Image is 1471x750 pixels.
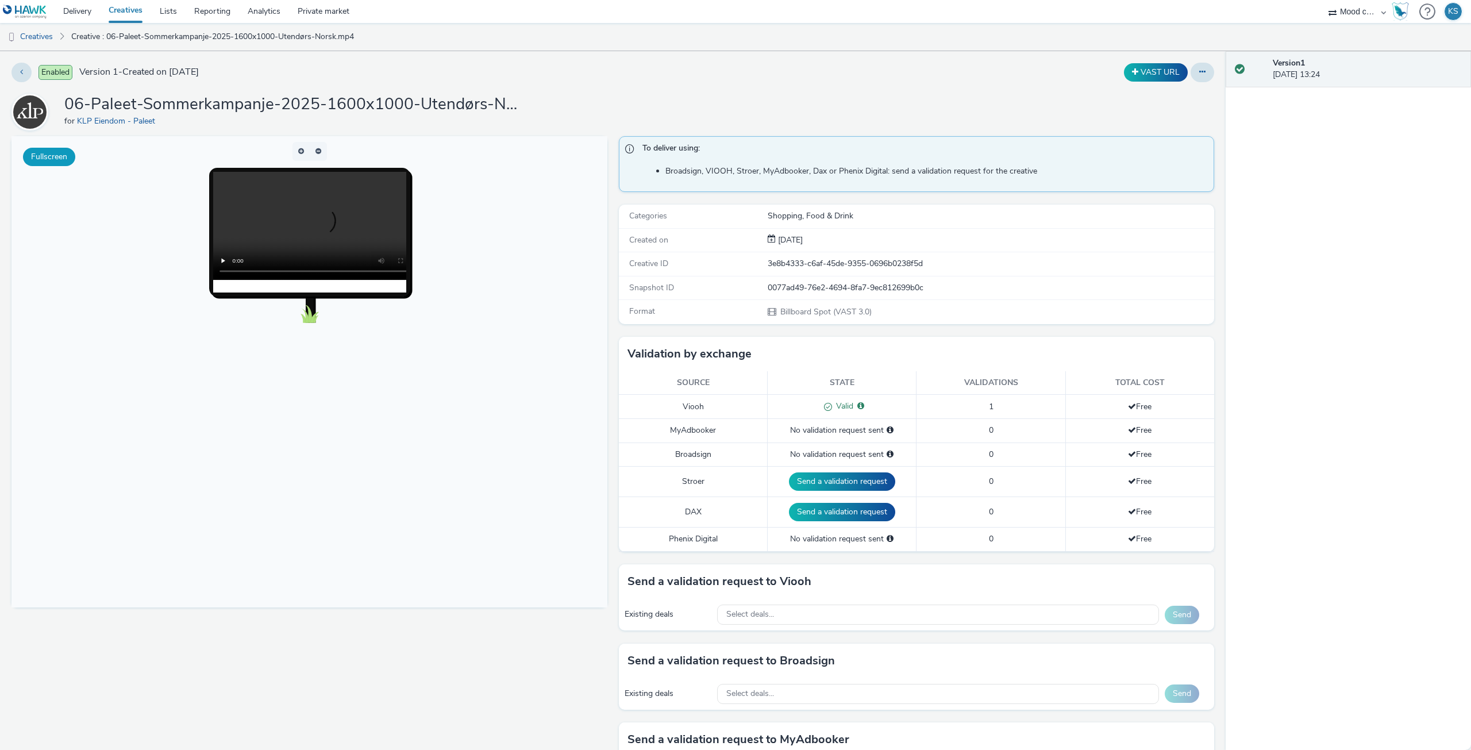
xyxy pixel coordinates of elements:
[665,166,1208,177] li: Broadsign, VIOOH, Stroer, MyAdbooker, Dax or Phenix Digital: send a validation request for the cr...
[619,467,768,497] td: Stroer
[1128,476,1152,487] span: Free
[726,689,774,699] span: Select deals...
[3,5,47,19] img: undefined Logo
[917,371,1065,395] th: Validations
[1128,506,1152,517] span: Free
[38,65,72,80] span: Enabled
[768,371,917,395] th: State
[1392,2,1414,21] a: Hawk Academy
[642,143,1203,157] span: To deliver using:
[66,23,360,51] a: Creative : 06-Paleet-Sommerkampanje-2025-1600x1000-Utendørs-Norsk.mp4
[23,148,75,166] button: Fullscreen
[726,610,774,620] span: Select deals...
[64,94,524,116] h1: 06-Paleet-Sommerkampanje-2025-1600x1000-Utendørs-Norsk.mp4
[887,449,894,460] div: Please select a deal below and click on Send to send a validation request to Broadsign.
[989,449,993,460] span: 0
[887,425,894,436] div: Please select a deal below and click on Send to send a validation request to MyAdbooker.
[887,533,894,545] div: Please select a deal below and click on Send to send a validation request to Phenix Digital.
[619,528,768,551] td: Phenix Digital
[11,106,53,117] a: KLP Eiendom - Paleet
[627,652,835,670] h3: Send a validation request to Broadsign
[79,66,199,79] span: Version 1 - Created on [DATE]
[789,503,895,521] button: Send a validation request
[1121,63,1191,82] div: Duplicate the creative as a VAST URL
[1128,401,1152,412] span: Free
[1448,3,1458,20] div: KS
[776,234,803,246] div: Creation 21 May 2025, 13:24
[627,573,811,590] h3: Send a validation request to Viooh
[619,443,768,466] td: Broadsign
[768,210,1214,222] div: Shopping, Food & Drink
[832,401,853,411] span: Valid
[619,497,768,528] td: DAX
[1392,2,1409,21] img: Hawk Academy
[619,419,768,443] td: MyAdbooker
[1165,684,1199,703] button: Send
[789,472,895,491] button: Send a validation request
[989,401,993,412] span: 1
[773,425,910,436] div: No validation request sent
[768,282,1214,294] div: 0077ad49-76e2-4694-8fa7-9ec812699b0c
[13,95,47,129] img: KLP Eiendom - Paleet
[989,425,993,436] span: 0
[1124,63,1188,82] button: VAST URL
[773,449,910,460] div: No validation request sent
[1273,57,1462,81] div: [DATE] 13:24
[989,506,993,517] span: 0
[776,234,803,245] span: [DATE]
[625,609,712,620] div: Existing deals
[627,345,752,363] h3: Validation by exchange
[619,395,768,419] td: Viooh
[629,282,674,293] span: Snapshot ID
[768,258,1214,270] div: 3e8b4333-c6af-45de-9355-0696b0238f5d
[629,210,667,221] span: Categories
[64,116,77,126] span: for
[1128,449,1152,460] span: Free
[1065,371,1214,395] th: Total cost
[625,688,712,699] div: Existing deals
[1273,57,1305,68] strong: Version 1
[77,116,160,126] a: KLP Eiendom - Paleet
[629,234,668,245] span: Created on
[629,306,655,317] span: Format
[989,533,993,544] span: 0
[1128,533,1152,544] span: Free
[6,32,17,43] img: dooh
[1128,425,1152,436] span: Free
[627,731,849,748] h3: Send a validation request to MyAdbooker
[773,533,910,545] div: No validation request sent
[779,306,872,317] span: Billboard Spot (VAST 3.0)
[989,476,993,487] span: 0
[619,371,768,395] th: Source
[629,258,668,269] span: Creative ID
[1165,606,1199,624] button: Send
